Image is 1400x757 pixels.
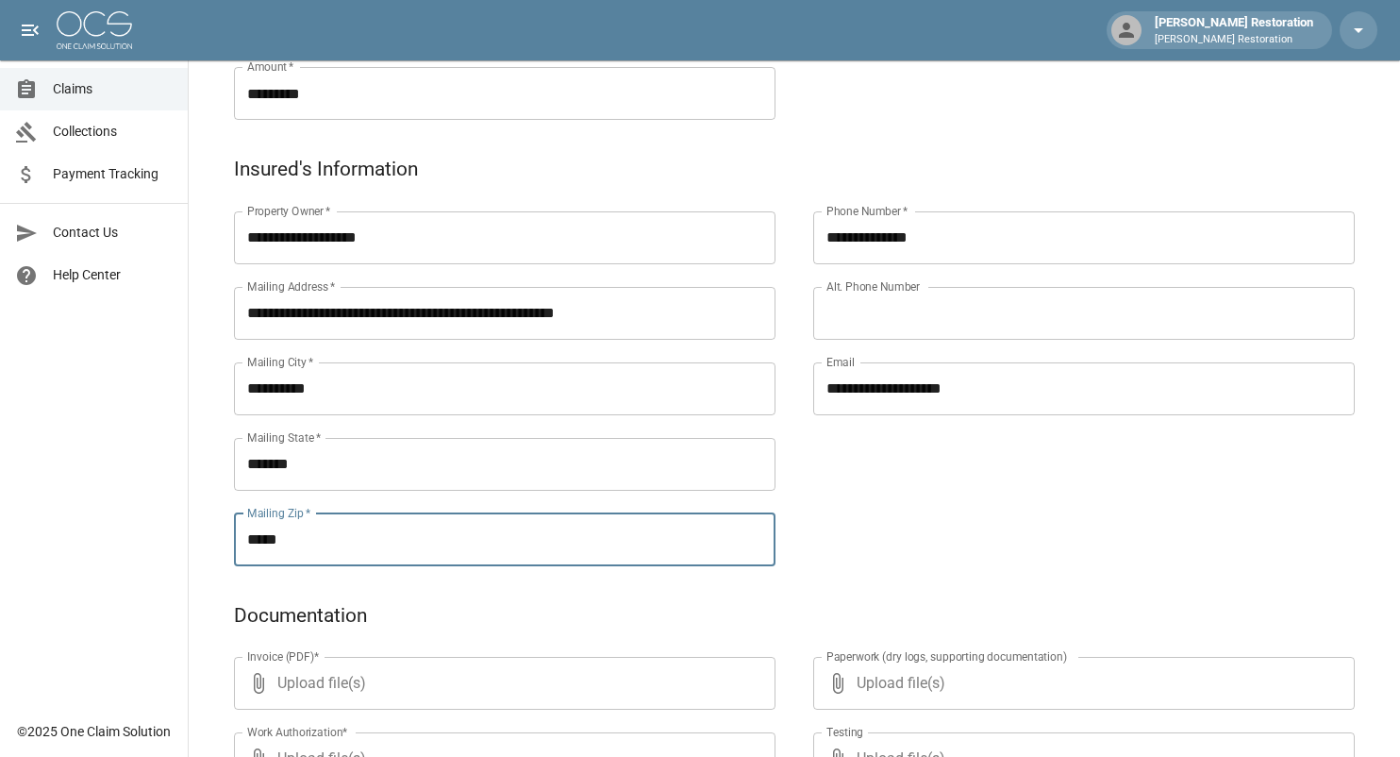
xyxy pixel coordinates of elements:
[247,278,335,294] label: Mailing Address
[11,11,49,49] button: open drawer
[247,354,314,370] label: Mailing City
[826,648,1067,664] label: Paperwork (dry logs, supporting documentation)
[53,223,173,243] span: Contact Us
[57,11,132,49] img: ocs-logo-white-transparent.png
[247,505,311,521] label: Mailing Zip
[1155,32,1313,48] p: [PERSON_NAME] Restoration
[53,164,173,184] span: Payment Tracking
[247,203,331,219] label: Property Owner
[1147,13,1321,47] div: [PERSON_NAME] Restoration
[826,354,855,370] label: Email
[826,203,908,219] label: Phone Number
[857,657,1304,710] span: Upload file(s)
[247,648,320,664] label: Invoice (PDF)*
[53,122,173,142] span: Collections
[17,722,171,741] div: © 2025 One Claim Solution
[53,265,173,285] span: Help Center
[826,278,920,294] label: Alt. Phone Number
[826,724,863,740] label: Testing
[53,79,173,99] span: Claims
[277,657,725,710] span: Upload file(s)
[247,724,348,740] label: Work Authorization*
[247,429,321,446] label: Mailing State
[247,59,294,75] label: Amount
